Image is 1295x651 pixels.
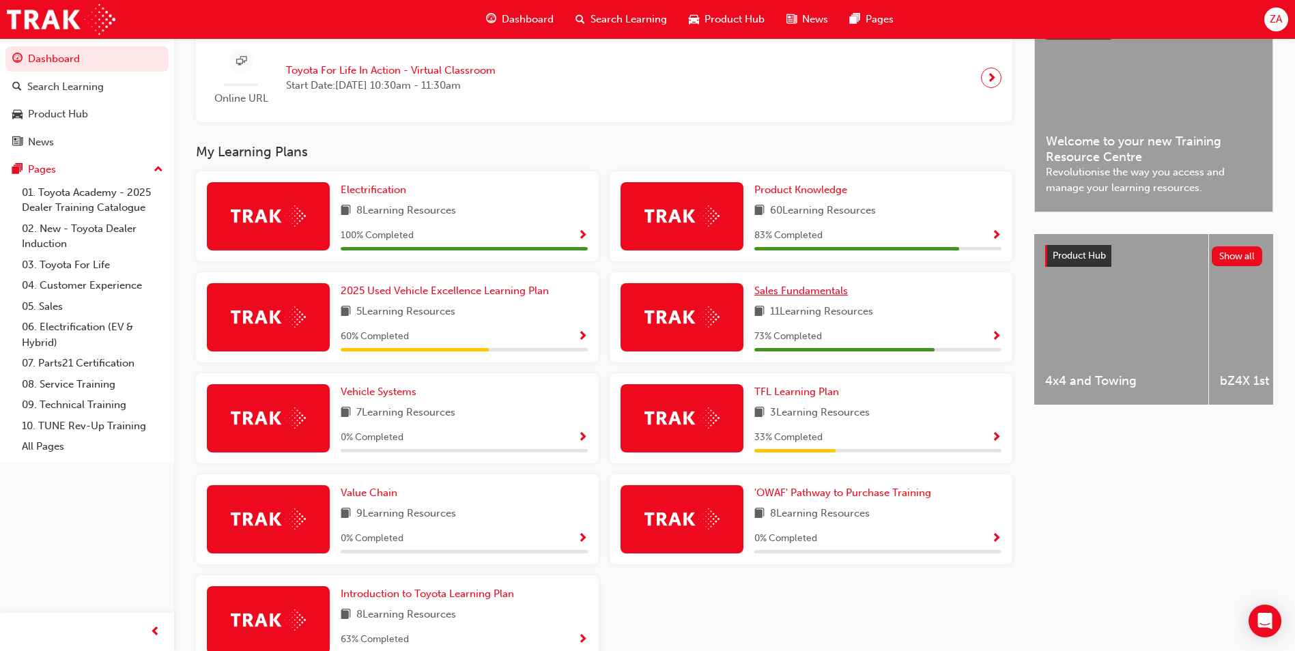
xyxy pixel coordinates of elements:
span: 5 Learning Resources [356,304,455,321]
span: 8 Learning Resources [356,203,456,220]
span: 7 Learning Resources [356,405,455,422]
span: book-icon [754,203,765,220]
span: 0 % Completed [754,531,817,547]
span: Show Progress [578,230,588,242]
span: Product Hub [705,12,765,27]
button: Show Progress [991,227,1001,244]
a: 10. TUNE Rev-Up Training [16,416,169,437]
span: Introduction to Toyota Learning Plan [341,588,514,600]
span: Show Progress [578,432,588,444]
span: guage-icon [12,53,23,66]
span: Welcome to your new Training Resource Centre [1046,134,1262,164]
span: Electrification [341,184,406,196]
span: 8 Learning Resources [770,506,870,523]
span: 0 % Completed [341,430,403,446]
span: News [802,12,828,27]
a: Introduction to Toyota Learning Plan [341,586,520,602]
span: 60 % Completed [341,329,409,345]
a: 01. Toyota Academy - 2025 Dealer Training Catalogue [16,182,169,218]
a: Sales Fundamentals [754,283,853,299]
span: Vehicle Systems [341,386,416,398]
span: Pages [866,12,894,27]
button: Pages [5,157,169,182]
span: Show Progress [578,331,588,343]
button: Show Progress [991,328,1001,345]
a: Vehicle Systems [341,384,422,400]
span: Sales Fundamentals [754,285,848,297]
a: news-iconNews [775,5,839,33]
img: Trak [644,205,720,227]
img: Trak [644,407,720,429]
span: 83 % Completed [754,228,823,244]
span: Show Progress [991,432,1001,444]
div: Open Intercom Messenger [1249,605,1281,637]
span: Product Knowledge [754,184,847,196]
button: Show Progress [578,429,588,446]
div: Product Hub [28,106,88,122]
button: ZA [1264,8,1288,31]
span: book-icon [341,203,351,220]
span: Show Progress [991,533,1001,545]
a: 2025 Used Vehicle Excellence Learning Plan [341,283,554,299]
a: TFL Learning Plan [754,384,844,400]
span: pages-icon [12,164,23,176]
a: 06. Electrification (EV & Hybrid) [16,317,169,353]
button: Show all [1212,246,1263,266]
span: sessionType_ONLINE_URL-icon [236,53,246,70]
span: book-icon [341,304,351,321]
a: 4x4 and Towing [1034,234,1208,405]
a: 05. Sales [16,296,169,317]
span: Value Chain [341,487,397,499]
span: up-icon [154,161,163,179]
a: guage-iconDashboard [475,5,565,33]
span: Show Progress [578,634,588,646]
a: Product HubShow all [1045,245,1262,267]
a: 'OWAF' Pathway to Purchase Training [754,485,937,501]
button: Show Progress [578,631,588,648]
span: 2025 Used Vehicle Excellence Learning Plan [341,285,549,297]
a: Product Hub [5,102,169,127]
span: next-icon [986,68,997,87]
span: 60 Learning Resources [770,203,876,220]
a: Value Chain [341,485,403,501]
span: Start Date: [DATE] 10:30am - 11:30am [286,78,496,93]
a: 02. New - Toyota Dealer Induction [16,218,169,255]
span: Search Learning [590,12,667,27]
span: Toyota For Life In Action - Virtual Classroom [286,63,496,78]
span: 9 Learning Resources [356,506,456,523]
span: 11 Learning Resources [770,304,873,321]
span: pages-icon [850,11,860,28]
span: ZA [1270,12,1282,27]
img: Trak [644,508,720,530]
button: Show Progress [578,328,588,345]
span: book-icon [341,607,351,624]
span: 33 % Completed [754,430,823,446]
a: Dashboard [5,46,169,72]
span: Revolutionise the way you access and manage your learning resources. [1046,164,1262,195]
a: 08. Service Training [16,374,169,395]
a: News [5,130,169,155]
div: News [28,134,54,150]
h3: My Learning Plans [196,144,1012,160]
span: 0 % Completed [341,531,403,547]
a: 04. Customer Experience [16,275,169,296]
a: pages-iconPages [839,5,905,33]
span: Show Progress [991,331,1001,343]
span: 8 Learning Resources [356,607,456,624]
span: Show Progress [578,533,588,545]
span: car-icon [12,108,23,121]
button: Show Progress [578,227,588,244]
span: car-icon [689,11,699,28]
span: news-icon [12,136,23,149]
button: Show Progress [578,530,588,547]
a: Online URLToyota For Life In Action - Virtual ClassroomStart Date:[DATE] 10:30am - 11:30am [207,44,1001,112]
img: Trak [7,4,115,35]
span: news-icon [786,11,797,28]
img: Trak [231,306,306,328]
span: TFL Learning Plan [754,386,839,398]
span: book-icon [754,506,765,523]
span: 100 % Completed [341,228,414,244]
span: 63 % Completed [341,632,409,648]
span: 4x4 and Towing [1045,373,1197,389]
